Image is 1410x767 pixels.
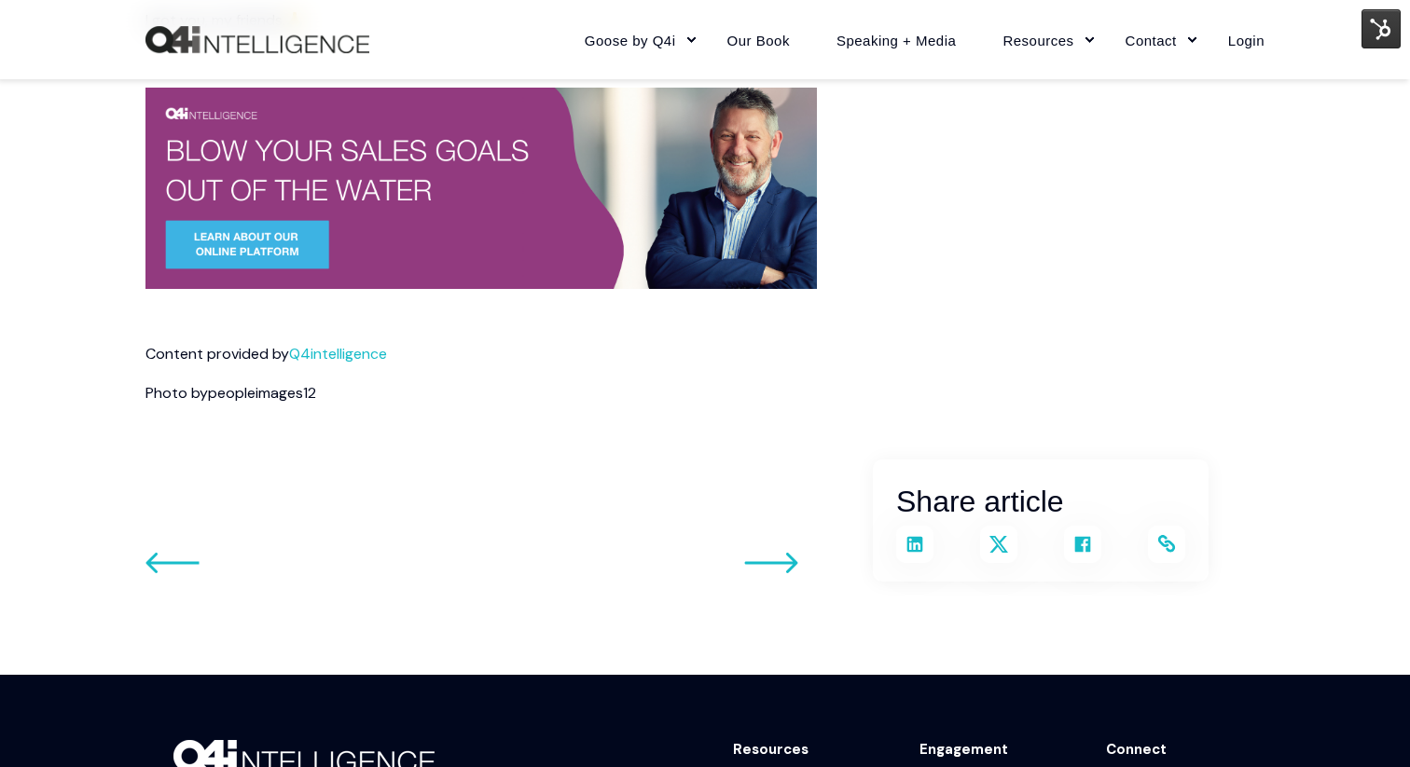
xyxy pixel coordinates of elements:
[208,383,316,403] a: peopleimages12
[919,740,1008,759] div: Engagement
[1362,9,1401,48] img: HubSpot Tools Menu Toggle
[744,552,798,582] a: Go to previous post
[896,478,1185,526] h2: Share article
[145,552,200,582] a: Go to next post
[1106,740,1167,759] div: Connect
[733,740,809,759] div: Resources
[145,26,369,54] a: Back to Home
[289,344,387,363] a: Q4intelligence
[896,526,933,563] a: Share on LinkedIn
[980,526,1017,563] a: Share on X
[1148,526,1185,563] a: Copy and share the link
[145,26,369,54] img: Q4intelligence, LLC logo
[145,383,316,403] span: Photo by
[145,88,817,289] img: Q4intelligence call to action learn about online platform
[145,344,387,363] span: Content provided by
[1064,526,1101,563] a: Share on Facebook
